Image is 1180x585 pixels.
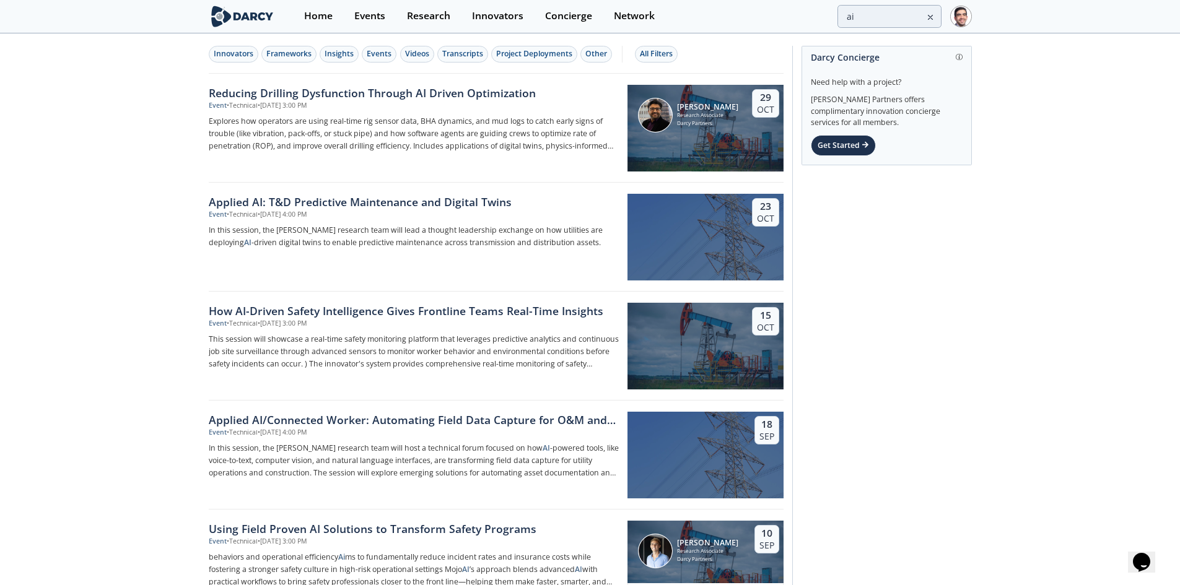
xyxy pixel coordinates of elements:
div: Events [367,48,391,59]
div: Other [585,48,607,59]
div: 18 [759,418,774,431]
img: Arsalan Ansari [638,98,673,132]
div: Reducing Drilling Dysfunction Through AI Driven Optimization [209,85,619,101]
div: Oct [757,104,774,115]
button: All Filters [635,46,678,63]
button: Frameworks [261,46,317,63]
div: Concierge [545,11,592,21]
a: Applied AI/Connected Worker: Automating Field Data Capture for O&M and Construction Event •Techni... [209,401,784,509]
div: Events [354,11,385,21]
div: Get Started [811,135,876,156]
img: Juan Mayol [638,534,673,568]
strong: AI [244,237,251,248]
div: Applied AI/Connected Worker: Automating Field Data Capture for O&M and Construction [209,412,619,428]
div: [PERSON_NAME] [677,539,738,547]
div: Using Field Proven AI Solutions to Transform Safety Programs [209,521,619,537]
p: In this session, the [PERSON_NAME] research team will lead a thought leadership exchange on how u... [209,224,619,249]
input: Advanced Search [837,5,942,28]
strong: AI [462,564,470,574]
div: Sep [759,540,774,551]
div: Research [407,11,450,21]
div: Darcy Partners [677,555,738,563]
div: Transcripts [442,48,483,59]
iframe: chat widget [1128,535,1168,573]
div: Innovators [472,11,523,21]
div: Videos [405,48,429,59]
div: Event [209,101,227,111]
div: All Filters [640,48,673,59]
div: • Technical • [DATE] 3:00 PM [227,101,307,111]
button: Other [580,46,612,63]
img: Profile [950,6,972,27]
div: Need help with a project? [811,68,963,88]
strong: AI [543,443,550,453]
div: Event [209,319,227,329]
div: Network [614,11,655,21]
button: Videos [400,46,434,63]
div: Research Associate [677,547,738,555]
strong: AI [575,564,582,574]
p: In this session, the [PERSON_NAME] research team will host a technical forum focused on how -powe... [209,442,619,479]
p: Explores how operators are using real-time rig sensor data, BHA dynamics, and mud logs to catch e... [209,115,619,152]
div: 10 [759,527,774,540]
div: Project Deployments [496,48,572,59]
img: information.svg [956,54,963,61]
button: Transcripts [437,46,488,63]
a: Reducing Drilling Dysfunction Through AI Driven Optimization Event •Technical•[DATE] 3:00 PM Expl... [209,74,784,183]
div: Innovators [214,48,253,59]
div: • Technical • [DATE] 3:00 PM [227,537,307,547]
a: Applied AI: T&D Predictive Maintenance and Digital Twins Event •Technical•[DATE] 4:00 PM In this ... [209,183,784,292]
div: • Technical • [DATE] 4:00 PM [227,428,307,438]
div: Insights [325,48,354,59]
div: Frameworks [266,48,312,59]
div: Oct [757,213,774,224]
div: Applied AI: T&D Predictive Maintenance and Digital Twins [209,194,619,210]
div: [PERSON_NAME] [677,103,738,111]
div: Darcy Partners [677,119,738,128]
div: How AI-Driven Safety Intelligence Gives Frontline Teams Real-Time Insights [209,303,619,319]
div: Event [209,428,227,438]
button: Insights [320,46,359,63]
div: • Technical • [DATE] 3:00 PM [227,319,307,329]
strong: Ai [338,552,345,562]
div: Oct [757,322,774,333]
a: How AI-Driven Safety Intelligence Gives Frontline Teams Real-Time Insights Event •Technical•[DATE... [209,292,784,401]
div: 23 [757,201,774,213]
p: This session will showcase a real-time safety monitoring platform that leverages predictive analy... [209,333,619,370]
button: Innovators [209,46,258,63]
button: Project Deployments [491,46,577,63]
div: Event [209,210,227,220]
button: Events [362,46,396,63]
img: logo-wide.svg [209,6,276,27]
div: Home [304,11,333,21]
div: • Technical • [DATE] 4:00 PM [227,210,307,220]
div: Research Associate [677,111,738,119]
div: 15 [757,310,774,322]
div: Sep [759,431,774,442]
div: 29 [757,92,774,104]
div: [PERSON_NAME] Partners offers complimentary innovation concierge services for all members. [811,88,963,129]
div: Event [209,537,227,547]
div: Darcy Concierge [811,46,963,68]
